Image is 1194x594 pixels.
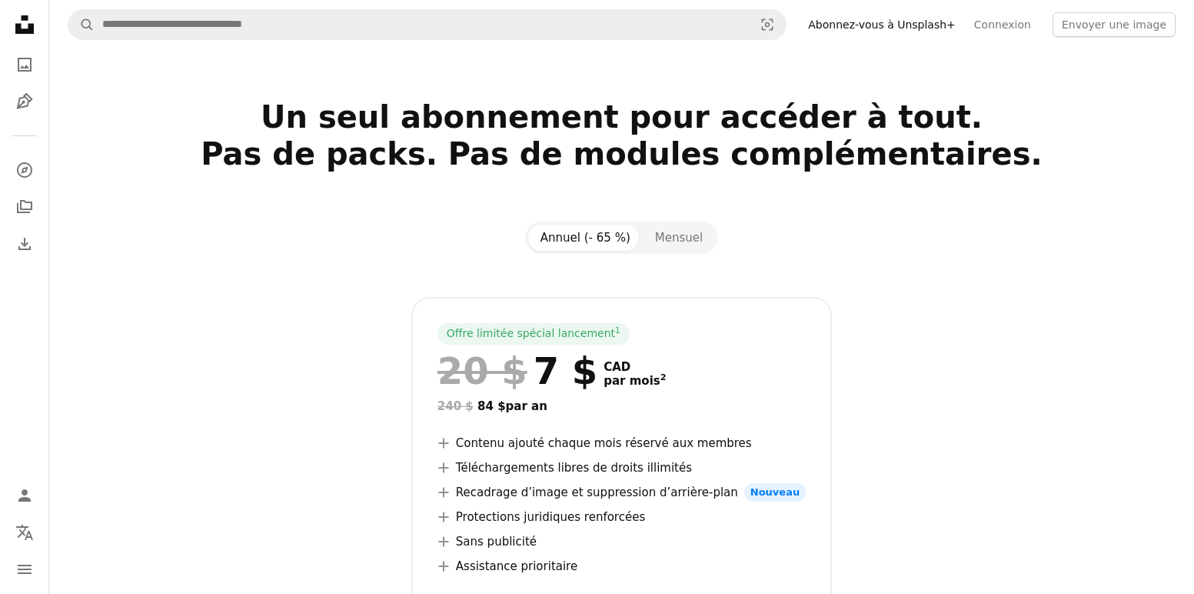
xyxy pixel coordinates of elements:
a: Photos [9,49,40,80]
span: par mois [604,374,666,388]
a: Connexion / S’inscrire [9,480,40,511]
a: Connexion [965,12,1040,37]
div: 7 $ [437,351,597,391]
button: Annuel (- 65 %) [528,225,643,251]
a: Historique de téléchargement [9,229,40,259]
button: Menu [9,554,40,585]
span: CAD [604,360,666,374]
button: Rechercher sur Unsplash [68,10,95,39]
form: Rechercher des visuels sur tout le site [68,9,787,40]
span: 20 $ [437,351,527,391]
li: Recadrage d’image et suppression d’arrière-plan [437,483,806,502]
a: Illustrations [9,86,40,117]
div: 84 $ par an [437,397,806,415]
span: 240 $ [437,399,474,413]
button: Envoyer une image [1053,12,1176,37]
sup: 1 [615,325,620,335]
a: 1 [612,326,624,342]
li: Téléchargements libres de droits illimités [437,459,806,477]
button: Mensuel [643,225,715,251]
button: Recherche de visuels [749,10,786,39]
sup: 2 [660,372,667,382]
li: Sans publicité [437,532,806,551]
li: Assistance prioritaire [437,557,806,576]
li: Protections juridiques renforcées [437,508,806,526]
a: Explorer [9,155,40,185]
div: Offre limitée spécial lancement [437,323,630,345]
a: 2 [657,374,670,388]
a: Accueil — Unsplash [9,9,40,43]
a: Abonnez-vous à Unsplash+ [799,12,965,37]
h2: Un seul abonnement pour accéder à tout. Pas de packs. Pas de modules complémentaires. [127,98,1117,209]
span: Nouveau [744,483,806,502]
a: Collections [9,192,40,222]
li: Contenu ajouté chaque mois réservé aux membres [437,434,806,452]
button: Langue [9,517,40,548]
